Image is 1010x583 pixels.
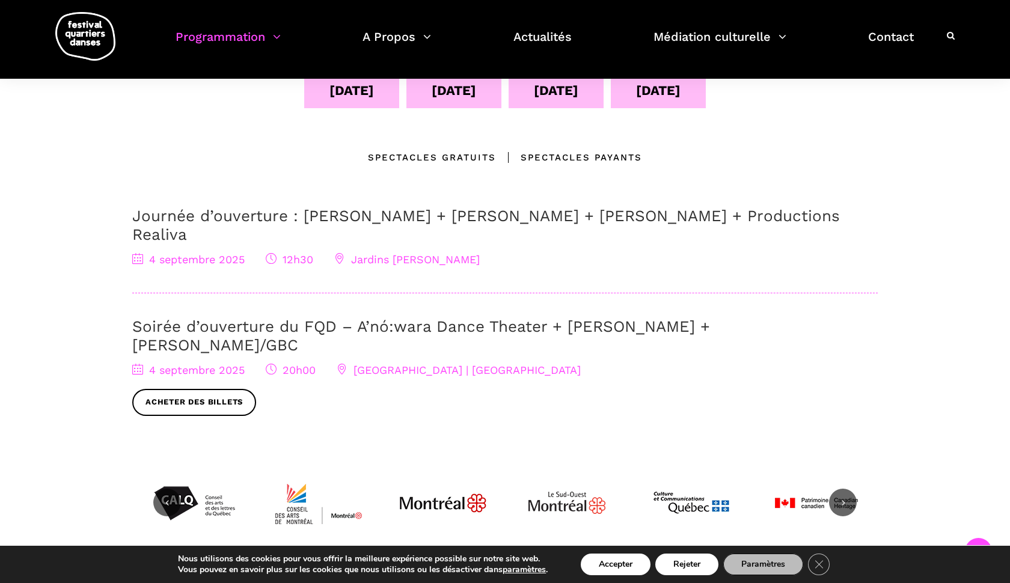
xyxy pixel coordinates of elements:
span: Jardins [PERSON_NAME] [334,253,480,266]
div: [DATE] [636,80,681,101]
button: Close GDPR Cookie Banner [808,554,830,575]
div: Spectacles Payants [496,150,642,165]
button: Paramètres [723,554,803,575]
a: Contact [868,26,914,62]
p: Vous pouvez en savoir plus sur les cookies que nous utilisons ou les désactiver dans . [178,564,548,575]
a: Acheter des billets [132,389,256,416]
div: [DATE] [329,80,374,101]
div: Spectacles gratuits [368,150,496,165]
img: CMYK_Logo_CAMMontreal [274,458,364,548]
img: logo-fqd-med [55,12,115,61]
span: 4 septembre 2025 [132,253,245,266]
a: A Propos [363,26,431,62]
span: [GEOGRAPHIC_DATA] | [GEOGRAPHIC_DATA] [337,364,581,376]
span: 4 septembre 2025 [132,364,245,376]
a: Actualités [513,26,572,62]
div: [DATE] [534,80,578,101]
button: paramètres [503,564,546,575]
div: [DATE] [432,80,476,101]
a: Médiation culturelle [653,26,786,62]
img: JPGnr_b [398,458,488,548]
a: Programmation [176,26,281,62]
img: mccq-3-3 [646,458,736,548]
p: Nous utilisons des cookies pour vous offrir la meilleure expérience possible sur notre site web. [178,554,548,564]
img: Logo_Mtl_Le_Sud-Ouest.svg_ [522,458,612,548]
button: Rejeter [655,554,718,575]
a: Soirée d’ouverture du FQD – A’nó:wara Dance Theater + [PERSON_NAME] + [PERSON_NAME]/GBC [132,317,710,354]
span: 12h30 [266,253,313,266]
img: Calq_noir [149,458,239,548]
img: patrimoinecanadien-01_0-4 [771,458,861,548]
button: Accepter [581,554,650,575]
a: Journée d’ouverture : [PERSON_NAME] + [PERSON_NAME] + [PERSON_NAME] + Productions Realiva [132,207,840,243]
span: 20h00 [266,364,316,376]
